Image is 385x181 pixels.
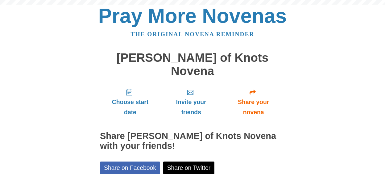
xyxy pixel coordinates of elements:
a: Pray More Novenas [98,4,287,27]
h2: Share [PERSON_NAME] of Knots Novena with your friends! [100,131,285,151]
h1: [PERSON_NAME] of Knots Novena [100,51,285,78]
span: Choose start date [106,97,154,117]
a: Share your novena [222,84,285,120]
a: The original novena reminder [131,31,255,37]
a: Choose start date [100,84,160,120]
a: Invite your friends [160,84,222,120]
a: Share on Twitter [163,162,215,174]
span: Share your novena [228,97,279,117]
span: Invite your friends [167,97,216,117]
a: Share on Facebook [100,162,160,174]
